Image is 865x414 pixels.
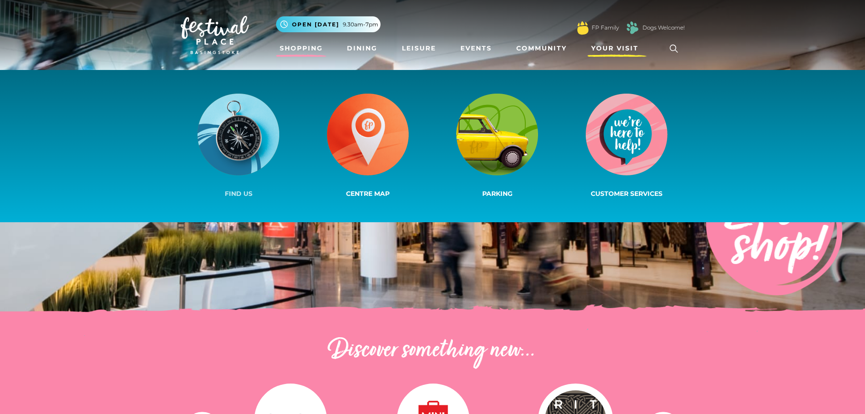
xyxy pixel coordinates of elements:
span: Find us [225,190,252,198]
a: Dogs Welcome! [643,24,685,32]
span: Centre Map [346,190,390,198]
a: Events [457,40,495,57]
h2: Discover something new... [181,336,685,365]
a: FP Family [592,24,619,32]
a: Shopping [276,40,326,57]
span: Parking [482,190,513,198]
button: Open [DATE] 9.30am-7pm [276,16,381,32]
a: Community [513,40,570,57]
span: Customer Services [591,190,662,198]
a: Customer Services [562,92,692,200]
span: Your Visit [591,44,638,53]
a: Leisure [398,40,440,57]
span: 9.30am-7pm [343,20,378,29]
a: Parking [433,92,562,200]
a: Your Visit [588,40,647,57]
a: Centre Map [303,92,433,200]
span: Open [DATE] [292,20,339,29]
a: Find us [174,92,303,200]
img: Festival Place Logo [181,16,249,54]
a: Dining [343,40,381,57]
